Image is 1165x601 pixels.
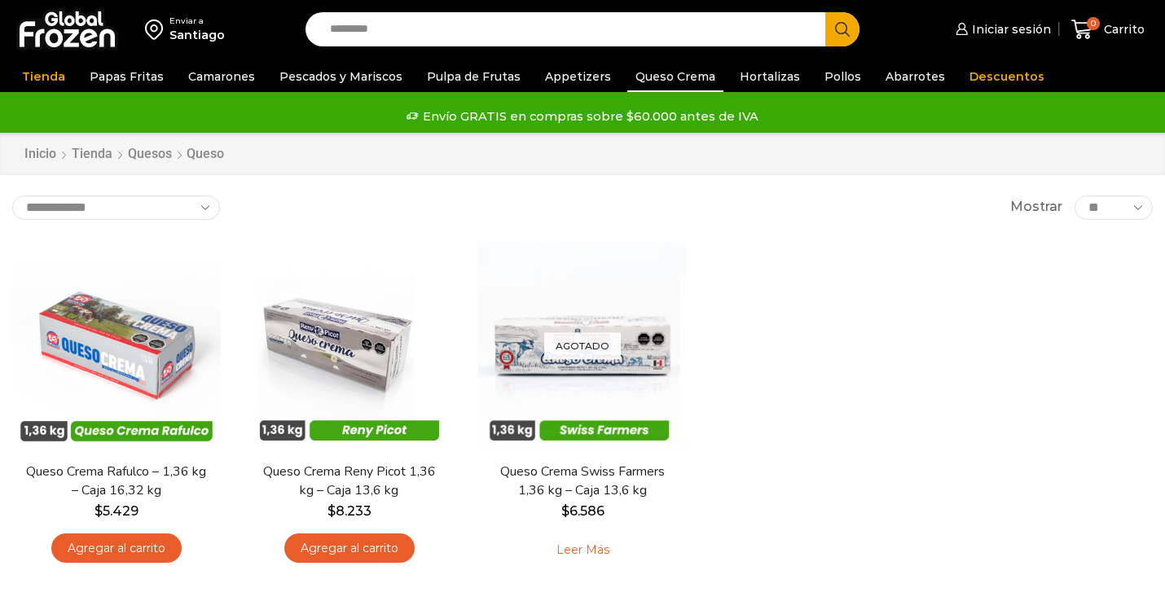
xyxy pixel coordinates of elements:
bdi: 5.429 [95,503,138,519]
a: 0 Carrito [1067,11,1149,49]
nav: Breadcrumb [24,145,224,164]
a: Tienda [14,61,73,92]
button: Search button [825,12,859,46]
a: Queso Crema [627,61,723,92]
p: Agotado [544,332,621,359]
a: Pulpa de Frutas [419,61,529,92]
a: Descuentos [961,61,1053,92]
span: 0 [1087,17,1100,30]
bdi: 8.233 [328,503,371,519]
a: Agregar al carrito: “Queso Crema Rafulco - 1,36 kg - Caja 16,32 kg” [51,533,182,564]
h1: Queso [187,146,224,161]
span: $ [95,503,103,519]
a: Pescados y Mariscos [271,61,411,92]
span: $ [561,503,569,519]
a: Leé más sobre “Queso Crema Swiss Farmers 1,36 kg - Caja 13,6 kg” [531,533,635,568]
a: Queso Crema Reny Picot 1,36 kg – Caja 13,6 kg [256,463,443,500]
a: Inicio [24,145,57,164]
a: Hortalizas [732,61,808,92]
div: Enviar a [169,15,225,27]
a: Tienda [71,145,113,164]
select: Pedido de la tienda [12,195,220,220]
span: Mostrar [1010,198,1062,217]
a: Pollos [816,61,869,92]
span: Carrito [1100,21,1145,37]
a: Camarones [180,61,263,92]
a: Agregar al carrito: “Queso Crema Reny Picot 1,36 kg - Caja 13,6 kg” [284,533,415,564]
span: $ [328,503,336,519]
a: Queso Crema Swiss Farmers 1,36 kg – Caja 13,6 kg [489,463,676,500]
a: Iniciar sesión [952,13,1051,46]
bdi: 6.586 [561,503,604,519]
a: Abarrotes [877,61,953,92]
span: Iniciar sesión [968,21,1051,37]
a: Appetizers [537,61,619,92]
a: Papas Fritas [81,61,172,92]
div: Santiago [169,27,225,43]
a: Queso Crema Rafulco – 1,36 kg – Caja 16,32 kg [23,463,210,500]
a: Quesos [127,145,173,164]
img: address-field-icon.svg [145,15,169,43]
